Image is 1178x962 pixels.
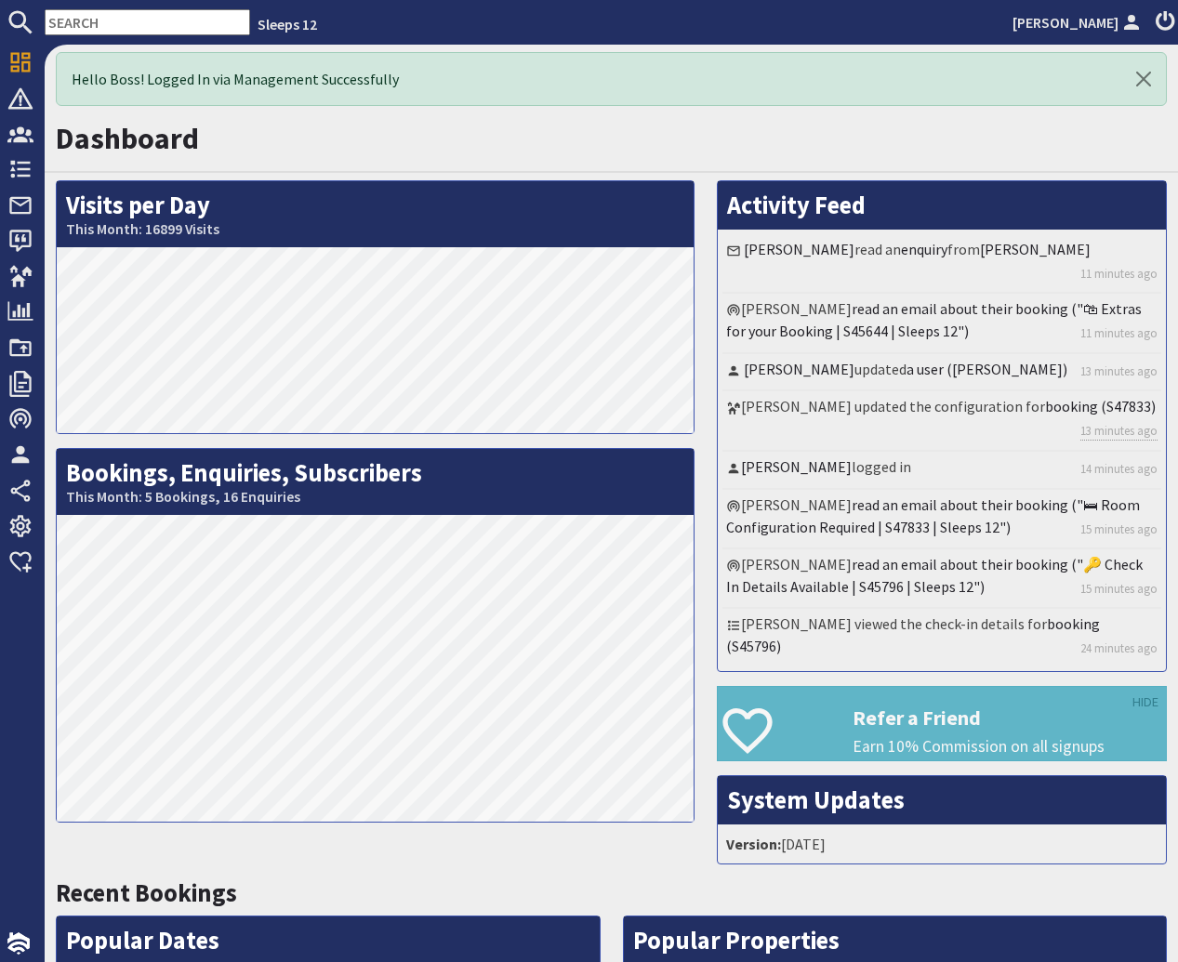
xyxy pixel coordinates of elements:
[1080,265,1158,283] a: 11 minutes ago
[1080,521,1158,538] a: 15 minutes ago
[722,354,1161,391] li: updated
[722,391,1161,452] li: [PERSON_NAME] updated the configuration for
[722,294,1161,353] li: [PERSON_NAME]
[56,52,1167,106] div: Hello Boss! Logged In via Management Successfully
[57,449,694,515] h2: Bookings, Enquiries, Subscribers
[56,120,199,157] a: Dashboard
[722,609,1161,666] li: [PERSON_NAME] viewed the check-in details for
[722,452,1161,489] li: logged in
[726,835,781,853] strong: Version:
[727,784,905,815] a: System Updates
[1080,460,1158,478] a: 14 minutes ago
[1080,362,1158,380] a: 13 minutes ago
[57,181,694,247] h2: Visits per Day
[726,555,1143,596] a: read an email about their booking ("🔑 Check In Details Available | S45796 | Sleeps 12")
[722,829,1161,859] li: [DATE]
[727,190,866,220] a: Activity Feed
[45,9,250,35] input: SEARCH
[901,240,947,258] a: enquiry
[1013,11,1145,33] a: [PERSON_NAME]
[56,877,237,908] a: Recent Bookings
[722,234,1161,294] li: read an from
[853,705,1166,730] h3: Refer a Friend
[1132,692,1158,713] a: HIDE
[726,299,1142,340] a: read an email about their booking ("🛍 Extras for your Booking | S45644 | Sleeps 12")
[717,686,1167,761] a: Refer a Friend Earn 10% Commission on all signups
[722,490,1161,549] li: [PERSON_NAME]
[7,932,30,955] img: staytech_i_w-64f4e8e9ee0a9c174fd5317b4b171b261742d2d393467e5bdba4413f4f884c10.svg
[744,240,854,258] a: [PERSON_NAME]
[1080,324,1158,342] a: 11 minutes ago
[741,457,852,476] a: [PERSON_NAME]
[1045,397,1156,415] a: booking (S47833)
[66,220,684,238] small: This Month: 16899 Visits
[726,495,1140,536] a: read an email about their booking ("🛏 Room Configuration Required | S47833 | Sleeps 12")
[907,360,1067,378] a: a user ([PERSON_NAME])
[258,15,317,33] a: Sleeps 12
[1080,580,1158,598] a: 15 minutes ago
[1080,422,1158,441] a: 13 minutes ago
[66,488,684,506] small: This Month: 5 Bookings, 16 Enquiries
[1080,639,1158,657] a: 24 minutes ago
[980,240,1091,258] a: [PERSON_NAME]
[722,549,1161,609] li: [PERSON_NAME]
[744,360,854,378] a: [PERSON_NAME]
[853,734,1166,758] p: Earn 10% Commission on all signups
